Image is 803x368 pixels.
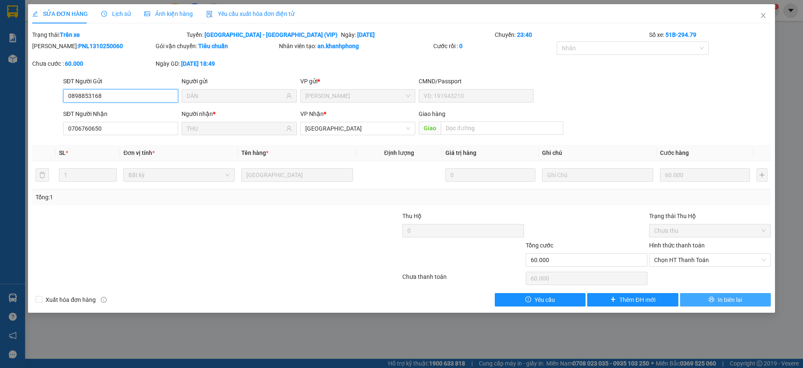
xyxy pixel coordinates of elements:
[36,168,49,182] button: delete
[101,11,107,17] span: clock-circle
[32,59,154,68] div: Chưa cước :
[384,149,414,156] span: Định lượng
[206,10,294,17] span: Yêu cầu xuất hóa đơn điện tử
[680,293,771,306] button: printerIn biên lai
[402,213,422,219] span: Thu Hộ
[708,296,714,303] span: printer
[525,296,531,303] span: exclamation-circle
[187,124,284,133] input: Tên người nhận
[286,93,292,99] span: user
[65,60,83,67] b: 60.000
[419,89,534,103] input: VD: 191943210
[206,11,213,18] img: icon
[648,30,772,39] div: Số xe:
[718,295,742,304] span: In biên lai
[760,12,767,19] span: close
[441,121,563,135] input: Dọc đường
[665,31,696,38] b: 51B-294.79
[357,31,375,38] b: [DATE]
[144,10,193,17] span: Ảnh kiện hàng
[419,111,445,117] span: Giao hàng
[241,149,269,156] span: Tên hàng
[300,111,324,117] span: VP Nhận
[660,168,750,182] input: 0
[752,4,775,28] button: Close
[654,224,766,237] span: Chưa thu
[495,293,586,306] button: exclamation-circleYêu cầu
[305,90,410,102] span: Phạm Ngũ Lão
[340,30,494,39] div: Ngày:
[419,121,441,135] span: Giao
[459,43,463,49] b: 0
[517,31,532,38] b: 23:40
[144,11,150,17] span: picture
[187,91,284,100] input: Tên người gửi
[542,168,653,182] input: Ghi Chú
[445,168,535,182] input: 0
[660,149,689,156] span: Cước hàng
[101,10,131,17] span: Lịch sử
[610,296,616,303] span: plus
[534,295,555,304] span: Yêu cầu
[63,109,178,118] div: SĐT Người Nhận
[182,77,297,86] div: Người gửi
[317,43,359,49] b: an.khanhphong
[59,149,66,156] span: SL
[123,149,155,156] span: Đơn vị tính
[445,149,476,156] span: Giá trị hàng
[205,31,338,38] b: [GEOGRAPHIC_DATA] - [GEOGRAPHIC_DATA] (VIP)
[156,41,277,51] div: Gói vận chuyển:
[619,295,655,304] span: Thêm ĐH mới
[526,242,553,249] span: Tổng cước
[32,41,154,51] div: [PERSON_NAME]:
[32,10,88,17] span: SỬA ĐƠN HÀNG
[198,43,228,49] b: Tiêu chuẩn
[128,169,230,181] span: Bất kỳ
[539,145,657,161] th: Ghi chú
[63,77,178,86] div: SĐT Người Gửi
[300,77,415,86] div: VP gửi
[279,41,432,51] div: Nhân viên tạo:
[182,109,297,118] div: Người nhận
[757,168,767,182] button: plus
[42,295,99,304] span: Xuất hóa đơn hàng
[649,211,771,221] div: Trạng thái Thu Hộ
[241,168,353,182] input: VD: Bàn, Ghế
[181,60,215,67] b: [DATE] 18:49
[649,242,705,249] label: Hình thức thanh toán
[36,193,310,202] div: Tổng: 1
[31,30,186,39] div: Trạng thái:
[654,254,766,266] span: Chọn HT Thanh Toán
[32,11,38,17] span: edit
[156,59,277,68] div: Ngày GD:
[78,43,123,49] b: PNL1310250060
[286,126,292,131] span: user
[433,41,555,51] div: Cước rồi :
[587,293,678,306] button: plusThêm ĐH mới
[419,77,534,86] div: CMND/Passport
[101,297,107,303] span: info-circle
[401,272,525,287] div: Chưa thanh toán
[60,31,80,38] b: Trên xe
[305,122,410,135] span: Nha Trang
[494,30,648,39] div: Chuyến:
[186,30,340,39] div: Tuyến:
